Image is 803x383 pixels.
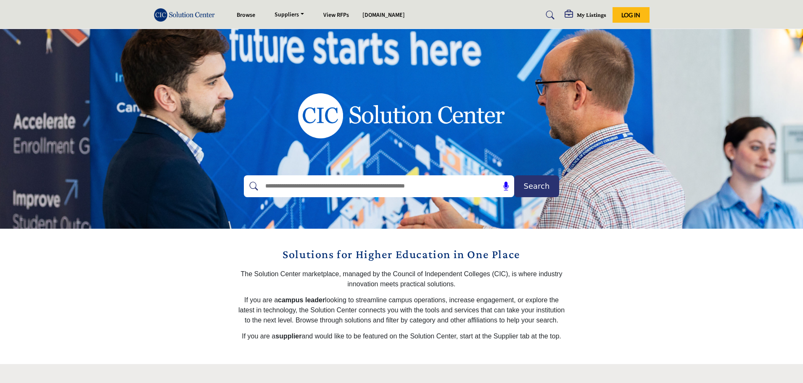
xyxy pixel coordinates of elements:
[621,11,640,18] span: Log In
[238,296,565,324] span: If you are a looking to streamline campus operations, increase engagement, or explore the latest ...
[278,296,325,304] strong: campus leader
[565,10,606,20] div: My Listings
[514,175,559,197] button: Search
[323,11,349,19] a: View RFPs
[237,11,255,19] a: Browse
[154,8,219,22] img: Site Logo
[269,61,534,170] img: image
[269,9,310,21] a: Suppliers
[362,11,405,19] a: [DOMAIN_NAME]
[242,333,561,340] span: If you are a and would like to be featured on the Solution Center, start at the Supplier tab at t...
[524,180,550,192] span: Search
[241,270,563,288] span: The Solution Center marketplace, managed by the Council of Independent Colleges (CIC), is where i...
[275,333,301,340] strong: supplier
[613,7,650,23] button: Log In
[538,8,560,22] a: Search
[238,246,565,263] h2: Solutions for Higher Education in One Place
[577,11,606,18] h5: My Listings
